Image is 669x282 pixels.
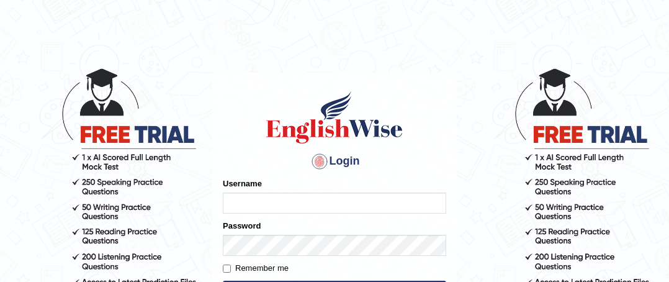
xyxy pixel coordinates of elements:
label: Remember me [223,262,289,275]
input: Remember me [223,265,231,273]
label: Username [223,178,262,189]
h4: Login [223,152,446,171]
label: Password [223,220,261,232]
img: Logo of English Wise sign in for intelligent practice with AI [264,89,405,145]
